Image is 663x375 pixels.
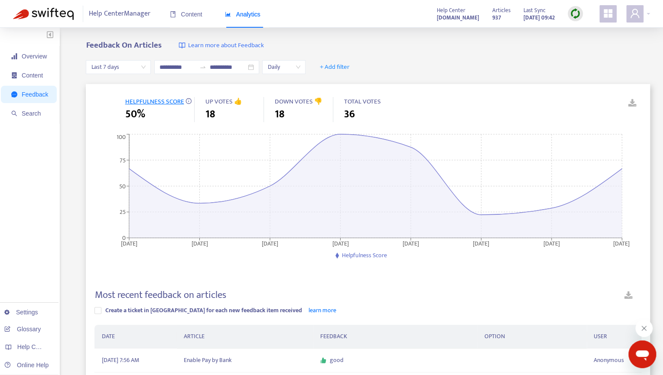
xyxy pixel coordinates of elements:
button: + Add filter [313,60,356,74]
span: Helpfulness Score [342,250,387,260]
span: Help Center [437,6,465,15]
th: FEEDBACK [313,325,477,349]
img: sync.dc5367851b00ba804db3.png [570,8,581,19]
th: OPTION [478,325,587,349]
img: image-link [179,42,185,49]
tspan: 75 [120,155,126,165]
span: user [630,8,640,19]
tspan: [DATE] [543,238,560,248]
span: Anonymous [594,356,624,365]
span: Help Center Manager [89,6,150,22]
span: Analytics [225,11,260,18]
a: Learn more about Feedback [179,41,263,51]
span: swap-right [199,64,206,71]
span: signal [11,53,17,59]
tspan: [DATE] [121,238,137,248]
h4: Most recent feedback on articles [94,289,226,301]
tspan: 100 [117,132,126,142]
strong: 937 [492,13,501,23]
span: 18 [274,107,284,122]
strong: [DATE] 09:42 [523,13,555,23]
span: Learn more about Feedback [188,41,263,51]
span: TOTAL VOTES [344,96,380,107]
span: Help Centers [17,343,53,350]
span: 36 [344,107,354,122]
span: [DATE] 7:56 AM [101,356,139,365]
span: Last 7 days [91,61,146,74]
span: Overview [22,53,47,60]
tspan: 50 [119,181,126,191]
span: HELPFULNESS SCORE [125,96,184,107]
span: UP VOTES 👍 [205,96,242,107]
span: to [199,64,206,71]
th: USER [587,325,641,349]
tspan: [DATE] [262,238,278,248]
tspan: [DATE] [613,238,630,248]
th: ARTICLE [177,325,313,349]
span: appstore [603,8,613,19]
span: Articles [492,6,510,15]
a: learn more [308,305,336,315]
span: Content [170,11,202,18]
span: DOWN VOTES 👎 [274,96,322,107]
span: area-chart [225,11,231,17]
span: Last Sync [523,6,546,15]
tspan: [DATE] [332,238,349,248]
a: [DOMAIN_NAME] [437,13,479,23]
span: like [320,357,326,363]
b: Feedback On Articles [86,39,161,52]
th: DATE [94,325,176,349]
a: Settings [4,309,38,316]
span: Feedback [22,91,48,98]
span: 18 [205,107,214,122]
span: Daily [267,61,300,74]
iframe: Button to launch messaging window [628,340,656,368]
td: Enable Pay by Bank [177,349,313,372]
span: 50% [125,107,145,122]
span: good [330,356,344,365]
a: Online Help [4,362,49,369]
span: + Add filter [320,62,350,72]
tspan: [DATE] [192,238,208,248]
img: Swifteq [13,8,74,20]
span: Search [22,110,41,117]
a: Glossary [4,326,41,333]
span: Create a ticket in [GEOGRAPHIC_DATA] for each new feedback item received [105,305,302,315]
tspan: [DATE] [473,238,490,248]
span: container [11,72,17,78]
span: book [170,11,176,17]
tspan: [DATE] [403,238,419,248]
tspan: 0 [122,233,126,242]
tspan: 25 [120,207,126,217]
span: message [11,91,17,97]
iframe: Close message [635,320,653,337]
span: search [11,110,17,116]
span: Content [22,72,43,79]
